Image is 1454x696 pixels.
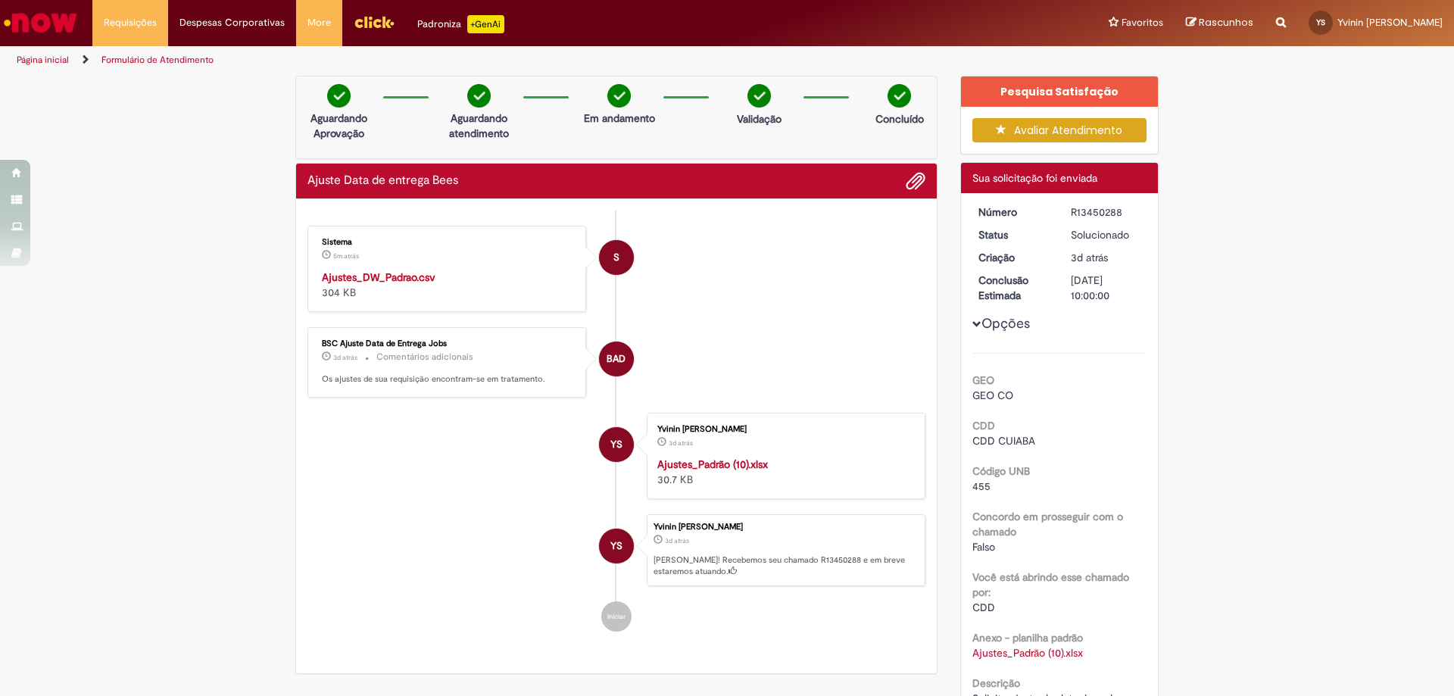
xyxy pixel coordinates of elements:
[599,427,634,462] div: Yvinin Karoline Araujo Da Silva
[972,601,995,614] span: CDD
[322,339,574,348] div: BSC Ajuste Data de Entrega Jobs
[961,76,1159,107] div: Pesquisa Satisfação
[967,250,1060,265] dt: Criação
[967,227,1060,242] dt: Status
[333,251,359,261] span: 5m atrás
[104,15,157,30] span: Requisições
[333,251,359,261] time: 29/08/2025 16:37:14
[1122,15,1163,30] span: Favoritos
[613,239,619,276] span: S
[101,54,214,66] a: Formulário de Atendimento
[972,118,1147,142] button: Avaliar Atendimento
[327,84,351,108] img: check-circle-green.png
[972,479,991,493] span: 455
[657,457,768,471] a: Ajustes_Padrão (10).xlsx
[972,171,1097,185] span: Sua solicitação foi enviada
[657,425,910,434] div: Yvinin [PERSON_NAME]
[654,523,917,532] div: Yvinin [PERSON_NAME]
[888,84,911,108] img: check-circle-green.png
[607,84,631,108] img: check-circle-green.png
[1071,273,1141,303] div: [DATE] 10:00:00
[1337,16,1443,29] span: Yvinin [PERSON_NAME]
[972,510,1123,538] b: Concordo em prosseguir com o chamado
[972,419,995,432] b: CDD
[179,15,285,30] span: Despesas Corporativas
[376,351,473,364] small: Comentários adicionais
[599,342,634,376] div: BSC Ajuste Data de Entrega Jobs
[307,211,925,647] ul: Histórico de tíquete
[610,528,622,564] span: YS
[1071,204,1141,220] div: R13450288
[333,353,357,362] time: 27/08/2025 12:15:07
[333,353,357,362] span: 3d atrás
[307,514,925,587] li: Yvinin Karoline Araujo Da Silva
[322,373,574,385] p: Os ajustes de sua requisição encontram-se em tratamento.
[972,540,995,554] span: Falso
[1071,251,1108,264] time: 26/08/2025 19:21:39
[11,46,958,74] ul: Trilhas de página
[584,111,655,126] p: Em andamento
[657,457,910,487] div: 30.7 KB
[967,273,1060,303] dt: Conclusão Estimada
[906,171,925,191] button: Adicionar anexos
[607,341,626,377] span: BAD
[307,174,458,188] h2: Ajuste Data de entrega Bees Histórico de tíquete
[322,238,574,247] div: Sistema
[747,84,771,108] img: check-circle-green.png
[654,554,917,578] p: [PERSON_NAME]! Recebemos seu chamado R13450288 e em breve estaremos atuando.
[669,439,693,448] time: 26/08/2025 19:21:29
[17,54,69,66] a: Página inicial
[1186,16,1253,30] a: Rascunhos
[442,111,516,141] p: Aguardando atendimento
[972,570,1129,599] b: Você está abrindo esse chamado por:
[354,11,395,33] img: click_logo_yellow_360x200.png
[610,426,622,463] span: YS
[669,439,693,448] span: 3d atrás
[665,536,689,545] span: 3d atrás
[1071,227,1141,242] div: Solucionado
[599,240,634,275] div: Sistema
[307,15,331,30] span: More
[1071,251,1108,264] span: 3d atrás
[467,15,504,33] p: +GenAi
[737,111,782,126] p: Validação
[972,373,994,387] b: GEO
[972,676,1020,690] b: Descrição
[2,8,80,38] img: ServiceNow
[322,270,435,284] a: Ajustes_DW_Padrao.csv
[467,84,491,108] img: check-circle-green.png
[665,536,689,545] time: 26/08/2025 19:21:39
[417,15,504,33] div: Padroniza
[1071,250,1141,265] div: 26/08/2025 19:21:39
[972,646,1083,660] a: Download de Ajustes_Padrão (10).xlsx
[967,204,1060,220] dt: Número
[599,529,634,563] div: Yvinin Karoline Araujo Da Silva
[322,270,574,300] div: 304 KB
[1316,17,1325,27] span: YS
[302,111,376,141] p: Aguardando Aprovação
[972,464,1030,478] b: Código UNB
[972,631,1083,645] b: Anexo - planilha padrão
[875,111,924,126] p: Concluído
[972,389,1013,402] span: GEO CO
[1199,15,1253,30] span: Rascunhos
[972,434,1035,448] span: CDD CUIABA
